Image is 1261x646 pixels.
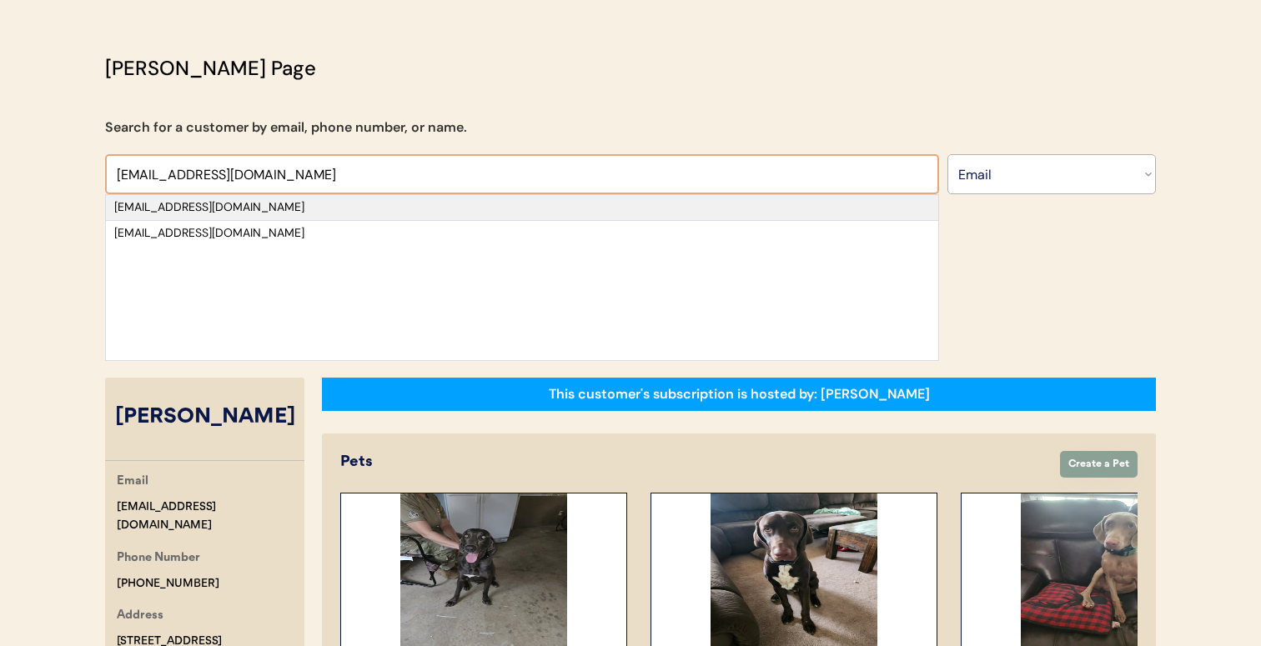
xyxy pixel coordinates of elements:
[117,548,200,569] div: Phone Number
[117,606,163,627] div: Address
[340,451,1043,473] div: Pets
[114,225,930,242] div: [EMAIL_ADDRESS][DOMAIN_NAME]
[105,53,316,83] div: [PERSON_NAME] Page
[117,574,219,593] div: [PHONE_NUMBER]
[105,402,304,433] div: [PERSON_NAME]
[114,199,930,216] div: [EMAIL_ADDRESS][DOMAIN_NAME]
[105,118,467,138] div: Search for a customer by email, phone number, or name.
[1060,451,1138,478] button: Create a Pet
[117,498,304,536] div: [EMAIL_ADDRESS][DOMAIN_NAME]
[105,154,939,194] input: Search by email
[549,385,930,403] div: This customer's subscription is hosted by: [PERSON_NAME]
[117,472,148,493] div: Email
